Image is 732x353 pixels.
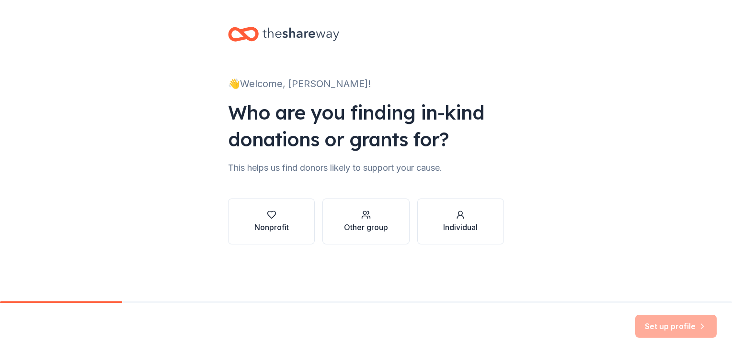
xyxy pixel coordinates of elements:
div: 👋 Welcome, [PERSON_NAME]! [228,76,504,91]
div: Nonprofit [254,221,289,233]
button: Individual [417,199,504,244]
div: Other group [344,221,388,233]
button: Nonprofit [228,199,315,244]
button: Other group [322,199,409,244]
div: Who are you finding in-kind donations or grants for? [228,99,504,153]
div: Individual [443,221,478,233]
div: This helps us find donors likely to support your cause. [228,160,504,176]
